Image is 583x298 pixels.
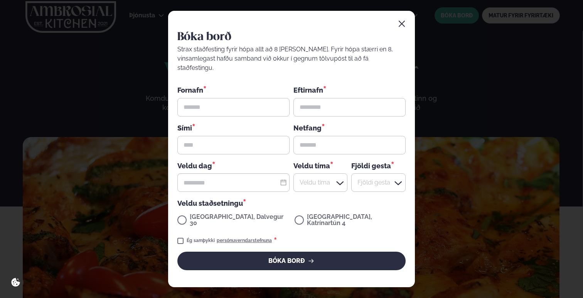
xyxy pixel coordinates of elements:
div: Eftirnafn [293,85,406,95]
div: Ég samþykki [187,236,277,246]
div: Veldu staðsetningu [177,198,406,208]
div: Strax staðfesting fyrir hópa allt að 8 [PERSON_NAME]. Fyrir hópa stærri en 8, vinsamlegast hafðu ... [177,45,406,73]
div: Veldu dag [177,161,290,170]
div: Fjöldi gesta [351,161,405,170]
a: persónuverndarstefnuna [217,238,272,244]
h2: Bóka borð [177,29,406,45]
div: Sími [177,123,290,133]
div: Veldu tíma [293,161,347,170]
div: Netfang [293,123,406,133]
button: BÓKA BORÐ [177,252,406,270]
div: Fornafn [177,85,290,95]
a: Cookie settings [8,274,24,290]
